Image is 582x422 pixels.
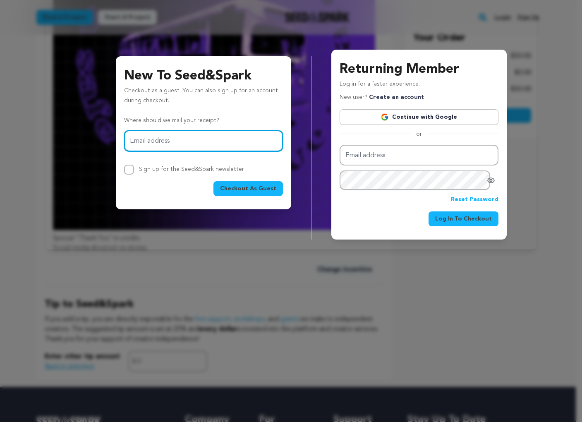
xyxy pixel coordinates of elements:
img: Google logo [381,113,389,121]
p: Checkout as a guest. You can also sign up for an account during checkout. [124,86,283,109]
p: New user? [340,93,424,103]
a: Reset Password [451,195,498,205]
input: Email address [124,130,283,151]
button: Log In To Checkout [429,211,498,226]
a: Create an account [369,94,424,100]
a: Continue with Google [340,109,498,125]
input: Email address [340,145,498,166]
h3: New To Seed&Spark [124,66,283,86]
span: Checkout As Guest [220,185,276,193]
span: Log In To Checkout [435,215,492,223]
p: Log in for a faster experience. [340,79,498,93]
button: Checkout As Guest [213,181,283,196]
p: Where should we mail your receipt? [124,116,283,126]
label: Sign up for the Seed&Spark newsletter [139,166,244,172]
a: Show password as plain text. Warning: this will display your password on the screen. [487,176,495,185]
h3: Returning Member [340,60,498,79]
span: or [411,130,427,138]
